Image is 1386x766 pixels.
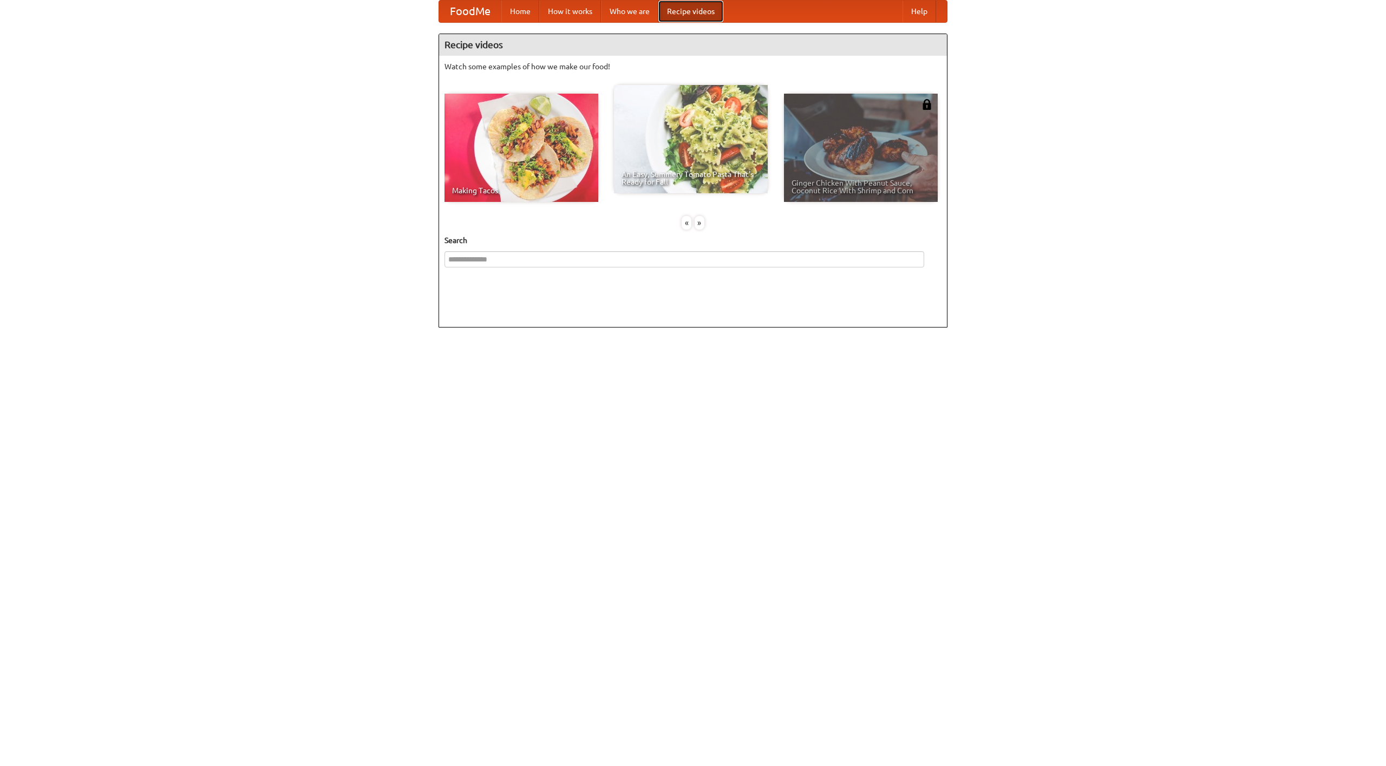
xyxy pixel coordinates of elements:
a: Home [501,1,539,22]
img: 483408.png [921,99,932,110]
h4: Recipe videos [439,34,947,56]
h5: Search [444,235,942,246]
a: How it works [539,1,601,22]
p: Watch some examples of how we make our food! [444,61,942,72]
div: « [682,216,691,230]
a: FoodMe [439,1,501,22]
div: » [695,216,704,230]
span: An Easy, Summery Tomato Pasta That's Ready for Fall [622,171,760,186]
a: An Easy, Summery Tomato Pasta That's Ready for Fall [614,85,768,193]
span: Making Tacos [452,187,591,194]
a: Making Tacos [444,94,598,202]
a: Help [903,1,936,22]
a: Who we are [601,1,658,22]
a: Recipe videos [658,1,723,22]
